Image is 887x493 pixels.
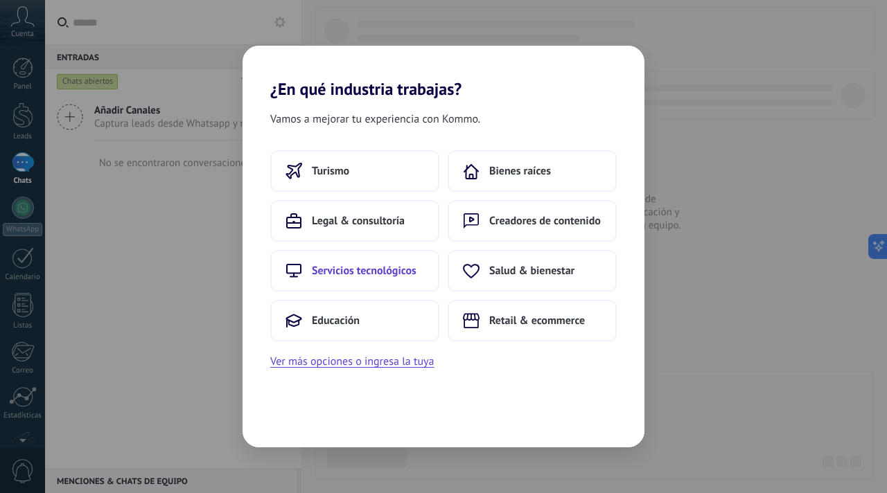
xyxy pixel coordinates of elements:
h2: ¿En qué industria trabajas? [243,46,644,99]
button: Educación [270,300,439,341]
span: Creadores de contenido [489,214,601,228]
button: Bienes raíces [448,150,617,192]
span: Bienes raíces [489,164,551,178]
button: Salud & bienestar [448,250,617,292]
span: Educación [312,314,360,328]
button: Retail & ecommerce [448,300,617,341]
span: Salud & bienestar [489,264,574,278]
span: Servicios tecnológicos [312,264,416,278]
button: Creadores de contenido [448,200,617,242]
button: Servicios tecnológicos [270,250,439,292]
button: Ver más opciones o ingresa la tuya [270,352,434,370]
span: Retail & ecommerce [489,314,585,328]
span: Turismo [312,164,349,178]
button: Legal & consultoría [270,200,439,242]
span: Vamos a mejorar tu experiencia con Kommo. [270,110,480,128]
button: Turismo [270,150,439,192]
span: Legal & consultoría [312,214,405,228]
